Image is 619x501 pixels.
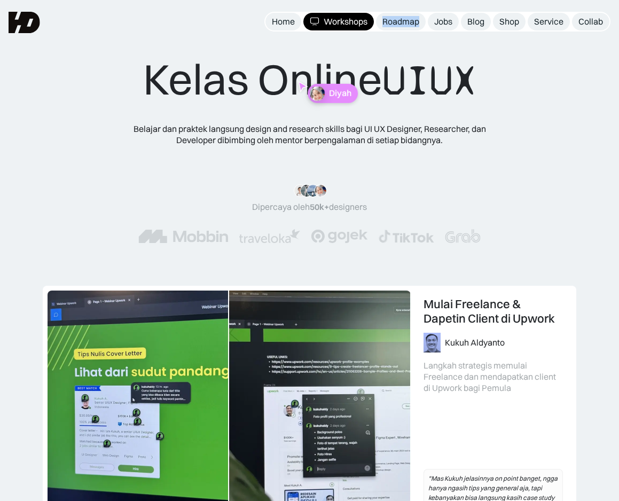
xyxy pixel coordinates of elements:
div: Workshops [324,16,367,27]
span: UIUX [382,55,476,106]
div: Roadmap [382,16,419,27]
div: Kelas Online [143,53,476,106]
div: Dipercaya oleh designers [252,201,367,213]
div: Belajar dan praktek langsung design and research skills bagi UI UX Designer, Researcher, dan Deve... [117,123,502,146]
div: Blog [467,16,484,27]
div: Jobs [434,16,452,27]
a: Home [265,13,301,30]
a: Service [528,13,570,30]
a: Collab [572,13,609,30]
span: 50k+ [310,201,329,212]
div: Service [534,16,563,27]
a: Roadmap [376,13,426,30]
a: Blog [461,13,491,30]
div: Shop [499,16,519,27]
div: Collab [578,16,603,27]
p: Diyah [329,88,351,98]
a: Workshops [303,13,374,30]
a: Jobs [428,13,459,30]
a: Shop [493,13,526,30]
div: Home [272,16,295,27]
